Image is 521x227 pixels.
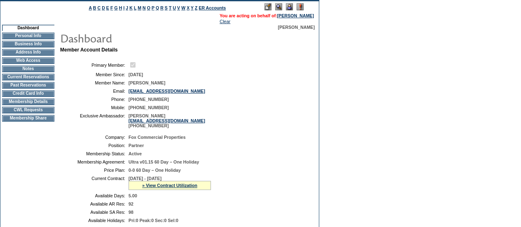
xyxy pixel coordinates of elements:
[63,89,125,94] td: Email:
[128,176,161,181] span: [DATE] - [DATE]
[2,66,54,72] td: Notes
[181,5,185,10] a: W
[128,201,133,206] span: 92
[152,5,154,10] a: P
[63,80,125,85] td: Member Name:
[128,151,142,156] span: Active
[143,5,146,10] a: N
[277,13,314,18] a: [PERSON_NAME]
[89,5,92,10] a: A
[110,5,113,10] a: F
[119,5,122,10] a: H
[173,5,176,10] a: U
[128,118,205,123] a: [EMAIL_ADDRESS][DOMAIN_NAME]
[63,113,125,128] td: Exclusive Ambassador:
[63,201,125,206] td: Available AR Res:
[199,5,226,10] a: ER Accounts
[138,5,141,10] a: M
[128,72,143,77] span: [DATE]
[286,3,293,10] img: Impersonate
[142,183,197,188] a: » View Contract Utilization
[297,3,304,10] img: Log Concern/Member Elevation
[2,25,54,31] td: Dashboard
[63,61,125,69] td: Primary Member:
[128,113,205,128] span: [PERSON_NAME] [PHONE_NUMBER]
[2,41,54,47] td: Business Info
[264,3,271,10] img: Edit Mode
[128,97,169,102] span: [PHONE_NUMBER]
[106,5,109,10] a: E
[123,5,124,10] a: I
[63,168,125,173] td: Price Plan:
[2,90,54,97] td: Credit Card Info
[102,5,105,10] a: D
[63,151,125,156] td: Membership Status:
[63,193,125,198] td: Available Days:
[220,19,230,24] a: Clear
[2,98,54,105] td: Membership Details
[60,30,224,46] img: pgTtlDashboard.gif
[156,5,159,10] a: Q
[187,5,189,10] a: X
[169,5,172,10] a: T
[97,5,100,10] a: C
[128,89,205,94] a: [EMAIL_ADDRESS][DOMAIN_NAME]
[63,135,125,140] td: Company:
[63,176,125,190] td: Current Contract:
[2,82,54,89] td: Past Reservations
[191,5,194,10] a: Y
[126,5,128,10] a: J
[177,5,180,10] a: V
[2,49,54,56] td: Address Info
[134,5,136,10] a: L
[128,143,144,148] span: Partner
[278,25,315,30] span: [PERSON_NAME]
[128,218,178,223] span: Pri:0 Peak:0 Sec:0 Sel:0
[60,47,118,53] b: Member Account Details
[93,5,96,10] a: B
[128,135,186,140] span: Fox Commercial Properties
[128,210,133,215] span: 98
[2,33,54,39] td: Personal Info
[128,168,181,173] span: 0-0 60 Day – One Holiday
[63,210,125,215] td: Available SA Res:
[275,3,282,10] img: View Mode
[2,74,54,80] td: Current Reservations
[129,5,133,10] a: K
[2,57,54,64] td: Web Access
[220,13,314,18] span: You are acting on behalf of:
[160,5,164,10] a: R
[128,193,137,198] span: 5.00
[128,159,199,164] span: Ultra v01.15 60 Day – One Holiday
[195,5,198,10] a: Z
[63,72,125,77] td: Member Since:
[63,143,125,148] td: Position:
[63,97,125,102] td: Phone:
[128,80,165,85] span: [PERSON_NAME]
[2,107,54,113] td: CWL Requests
[147,5,150,10] a: O
[128,105,169,110] span: [PHONE_NUMBER]
[63,159,125,164] td: Membership Agreement:
[63,105,125,110] td: Mobile:
[2,115,54,122] td: Membership Share
[63,218,125,223] td: Available Holidays:
[165,5,168,10] a: S
[114,5,117,10] a: G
